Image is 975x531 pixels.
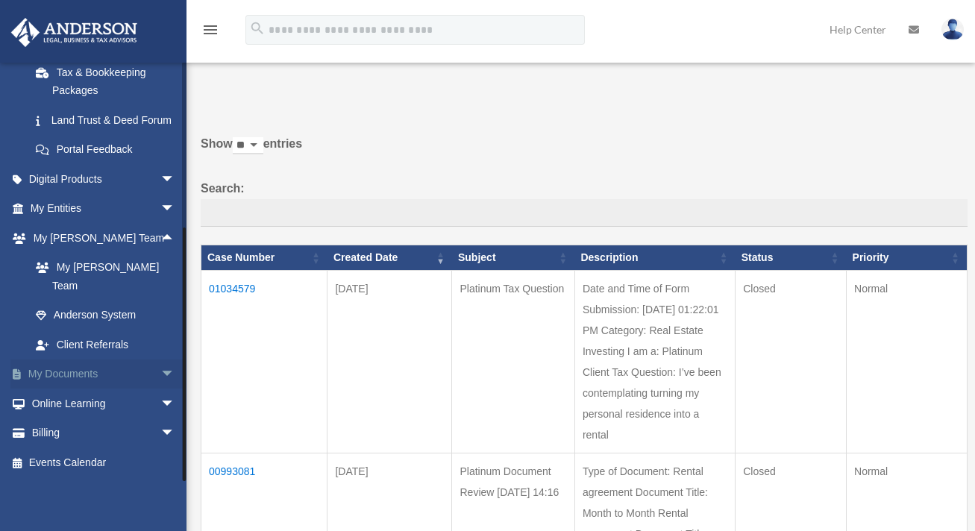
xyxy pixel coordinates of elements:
[10,164,198,194] a: Digital Productsarrow_drop_down
[941,19,964,40] img: User Pic
[452,245,574,271] th: Subject: activate to sort column ascending
[201,21,219,39] i: menu
[574,271,735,453] td: Date and Time of Form Submission: [DATE] 01:22:01 PM Category: Real Estate Investing I am a: Plat...
[847,271,968,453] td: Normal
[160,389,190,419] span: arrow_drop_down
[10,223,198,253] a: My [PERSON_NAME] Teamarrow_drop_up
[7,18,142,47] img: Anderson Advisors Platinum Portal
[736,271,847,453] td: Closed
[10,359,198,389] a: My Documentsarrow_drop_down
[10,389,198,418] a: Online Learningarrow_drop_down
[21,330,198,359] a: Client Referrals
[249,20,266,37] i: search
[160,418,190,449] span: arrow_drop_down
[21,135,190,165] a: Portal Feedback
[10,418,198,448] a: Billingarrow_drop_down
[21,57,190,105] a: Tax & Bookkeeping Packages
[736,245,847,271] th: Status: activate to sort column ascending
[160,223,190,254] span: arrow_drop_up
[201,178,968,227] label: Search:
[847,245,968,271] th: Priority: activate to sort column ascending
[160,194,190,224] span: arrow_drop_down
[201,245,327,271] th: Case Number: activate to sort column ascending
[21,253,198,301] a: My [PERSON_NAME] Team
[327,271,452,453] td: [DATE]
[233,137,263,154] select: Showentries
[574,245,735,271] th: Description: activate to sort column ascending
[10,447,198,477] a: Events Calendar
[327,245,452,271] th: Created Date: activate to sort column ascending
[452,271,574,453] td: Platinum Tax Question
[21,105,190,135] a: Land Trust & Deed Forum
[10,194,198,224] a: My Entitiesarrow_drop_down
[201,26,219,39] a: menu
[201,133,968,169] label: Show entries
[201,199,968,227] input: Search:
[21,301,198,330] a: Anderson System
[160,359,190,390] span: arrow_drop_down
[201,271,327,453] td: 01034579
[160,164,190,195] span: arrow_drop_down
